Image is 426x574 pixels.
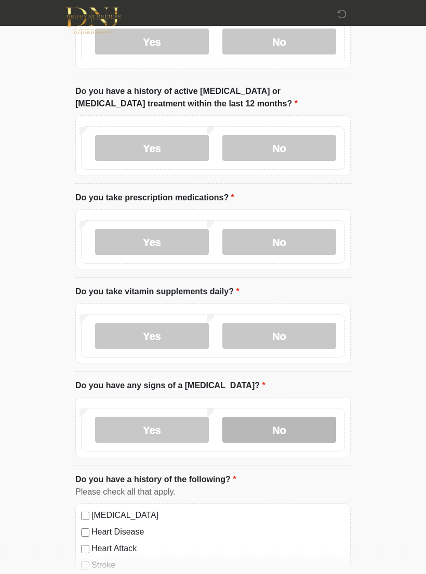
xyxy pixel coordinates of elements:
label: Do you have a history of the following? [75,474,236,486]
label: Yes [95,323,209,349]
label: Stroke [91,559,345,572]
div: Please check all that apply. [75,486,351,499]
label: No [222,323,336,349]
input: Heart Attack [81,545,89,554]
label: Heart Disease [91,526,345,539]
label: No [222,229,336,255]
input: Heart Disease [81,529,89,537]
label: Do you take prescription medications? [75,192,234,204]
label: Yes [95,417,209,443]
img: DNJ Med Boutique Logo [65,8,121,34]
label: Do you take vitamin supplements daily? [75,286,239,298]
label: Yes [95,29,209,55]
label: Yes [95,229,209,255]
label: Do you have any signs of a [MEDICAL_DATA]? [75,380,265,392]
label: Heart Attack [91,543,345,555]
label: Yes [95,135,209,161]
label: [MEDICAL_DATA] [91,510,345,522]
input: Stroke [81,562,89,570]
input: [MEDICAL_DATA] [81,512,89,521]
label: No [222,417,336,443]
label: Do you have a history of active [MEDICAL_DATA] or [MEDICAL_DATA] treatment within the last 12 mon... [75,86,351,111]
label: No [222,29,336,55]
label: No [222,135,336,161]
